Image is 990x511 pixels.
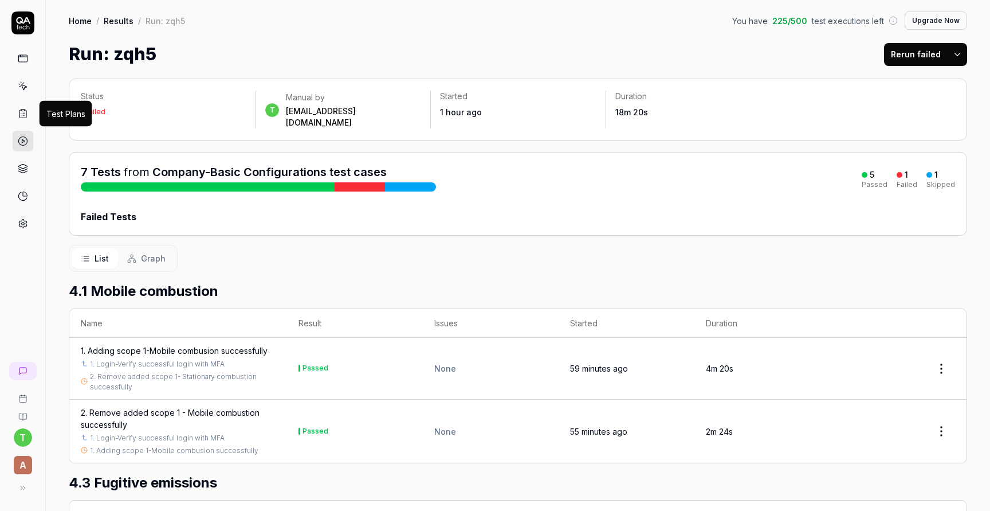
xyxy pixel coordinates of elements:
th: Duration [694,309,830,338]
span: t [265,103,279,117]
p: Duration [615,91,771,102]
time: 1 hour ago [440,107,482,117]
div: 5 [870,170,874,180]
a: 1. Login-Verify successful login with MFA [90,359,225,369]
th: Name [69,309,287,338]
time: 59 minutes ago [570,364,628,373]
div: [EMAIL_ADDRESS][DOMAIN_NAME] [286,106,421,128]
button: A [5,447,41,477]
span: 7 Tests [81,165,121,179]
div: / [138,15,141,26]
button: Graph [118,248,175,269]
button: List [72,248,118,269]
div: 1 [934,170,938,180]
a: Company-Basic Configurations test cases [152,165,387,179]
div: Passed [862,181,887,188]
div: Failed [897,181,917,188]
div: None [434,426,547,438]
div: Test Plans [46,108,85,120]
a: 2. Remove added scope 1 - Mobile combustion successfully [81,407,276,431]
h2: 4.1 Mobile combustion [69,281,967,302]
button: Upgrade Now [905,11,967,30]
a: Results [104,15,133,26]
span: 225 / 500 [772,15,807,27]
a: Book a call with us [5,385,41,403]
div: Passed [302,428,328,435]
a: 1. Adding scope 1-Mobile combusion successfully [81,345,268,357]
div: Manual by [286,92,421,103]
time: 2m 24s [706,427,733,436]
div: Passed [302,365,328,372]
div: Failed [85,108,105,115]
div: None [434,362,547,375]
h1: Run: zqh5 [69,41,156,67]
p: Started [440,91,596,102]
button: Rerun failed [884,43,948,66]
div: 1 [905,170,908,180]
th: Result [287,309,423,338]
a: Documentation [5,403,41,422]
h2: 4.3 Fugitive emissions [69,473,967,493]
time: 55 minutes ago [570,427,627,436]
span: from [124,165,150,179]
div: / [96,15,99,26]
th: Issues [423,309,559,338]
span: You have [732,15,768,27]
span: A [14,456,32,474]
span: List [95,252,109,264]
div: Skipped [926,181,955,188]
p: Status [81,91,246,102]
a: 1. Adding scope 1-Mobile combusion successfully [90,446,258,456]
span: Graph [141,252,166,264]
span: test executions left [812,15,884,27]
div: Failed Tests [81,210,955,224]
a: New conversation [9,362,37,380]
button: t [14,428,32,447]
th: Started [559,309,694,338]
div: Run: zqh5 [146,15,185,26]
a: Home [69,15,92,26]
a: 2. Remove added scope 1- Stationary combustion successfully [90,372,276,392]
a: 1. Login-Verify successful login with MFA [90,433,225,443]
time: 18m 20s [615,107,648,117]
time: 4m 20s [706,364,733,373]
